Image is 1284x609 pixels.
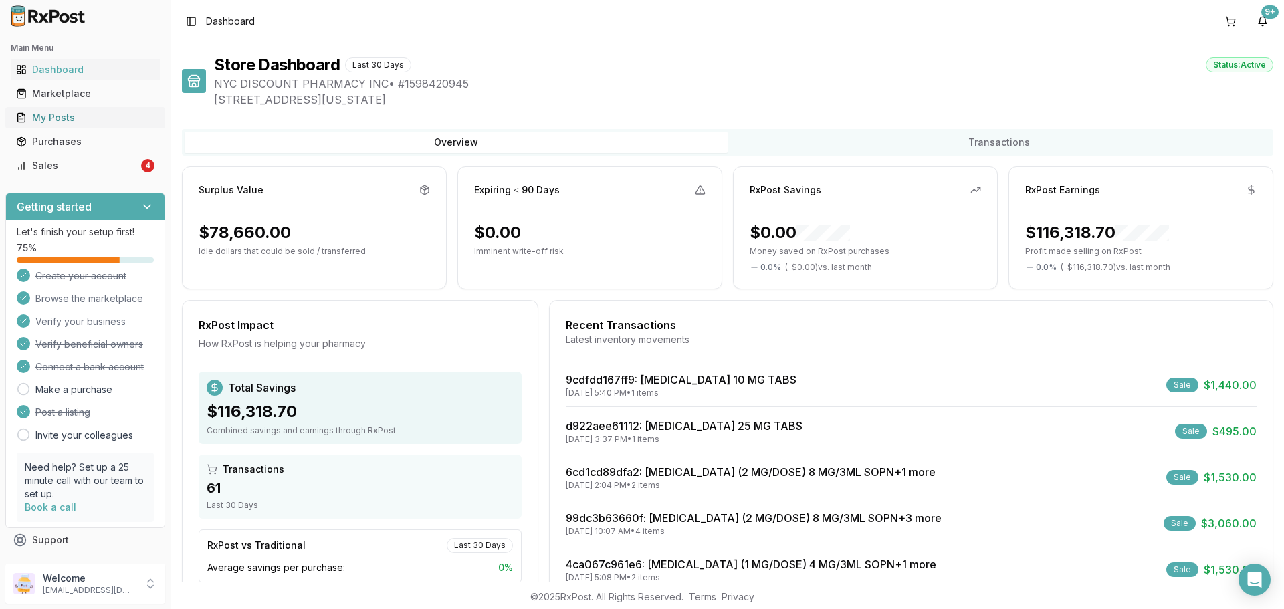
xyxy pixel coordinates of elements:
[17,199,92,215] h3: Getting started
[11,106,160,130] a: My Posts
[16,135,154,148] div: Purchases
[214,54,340,76] h1: Store Dashboard
[1261,5,1279,19] div: 9+
[5,131,165,152] button: Purchases
[11,82,160,106] a: Marketplace
[13,573,35,594] img: User avatar
[16,159,138,172] div: Sales
[35,406,90,419] span: Post a listing
[214,92,1273,108] span: [STREET_ADDRESS][US_STATE]
[474,246,706,257] p: Imminent write-off risk
[43,585,136,596] p: [EMAIL_ADDRESS][DOMAIN_NAME]
[1166,562,1198,577] div: Sale
[25,461,146,501] p: Need help? Set up a 25 minute call with our team to set up.
[141,159,154,172] div: 4
[5,155,165,176] button: Sales4
[566,558,936,571] a: 4ca067c961e6: [MEDICAL_DATA] (1 MG/DOSE) 4 MG/3ML SOPN+1 more
[32,558,78,571] span: Feedback
[199,337,522,350] div: How RxPost is helping your pharmacy
[11,43,160,53] h2: Main Menu
[1206,57,1273,72] div: Status: Active
[1025,222,1169,243] div: $116,318.70
[689,591,716,602] a: Terms
[5,59,165,80] button: Dashboard
[214,76,1273,92] span: NYC DISCOUNT PHARMACY INC • # 1598420945
[1212,423,1257,439] span: $495.00
[25,501,76,513] a: Book a call
[43,572,136,585] p: Welcome
[16,87,154,100] div: Marketplace
[750,246,981,257] p: Money saved on RxPost purchases
[11,57,160,82] a: Dashboard
[16,63,154,76] div: Dashboard
[207,401,514,422] div: $116,318.70
[1061,262,1170,273] span: ( - $116,318.70 ) vs. last month
[11,154,160,178] a: Sales4
[750,222,850,243] div: $0.00
[199,246,430,257] p: Idle dollars that could be sold / transferred
[5,83,165,104] button: Marketplace
[474,222,521,243] div: $0.00
[207,425,514,436] div: Combined savings and earnings through RxPost
[566,572,936,583] div: [DATE] 5:08 PM • 2 items
[199,183,263,197] div: Surplus Value
[199,222,291,243] div: $78,660.00
[566,333,1257,346] div: Latest inventory movements
[185,132,728,153] button: Overview
[1201,515,1257,531] span: $3,060.00
[35,360,144,374] span: Connect a bank account
[760,262,781,273] span: 0.0 %
[566,373,796,386] a: 9cdfdd167ff9: [MEDICAL_DATA] 10 MG TABS
[1239,564,1271,596] div: Open Intercom Messenger
[498,561,513,574] span: 0 %
[207,561,345,574] span: Average savings per purchase:
[1164,516,1196,531] div: Sale
[1175,424,1207,439] div: Sale
[35,292,143,306] span: Browse the marketplace
[17,225,154,239] p: Let's finish your setup first!
[35,429,133,442] a: Invite your colleagues
[447,538,513,553] div: Last 30 Days
[1166,378,1198,392] div: Sale
[566,317,1257,333] div: Recent Transactions
[5,528,165,552] button: Support
[728,132,1271,153] button: Transactions
[5,552,165,576] button: Feedback
[566,465,936,479] a: 6cd1cd89dfa2: [MEDICAL_DATA] (2 MG/DOSE) 8 MG/3ML SOPN+1 more
[206,15,255,28] nav: breadcrumb
[1025,183,1100,197] div: RxPost Earnings
[16,111,154,124] div: My Posts
[566,526,942,537] div: [DATE] 10:07 AM • 4 items
[207,500,514,511] div: Last 30 Days
[199,317,522,333] div: RxPost Impact
[750,183,821,197] div: RxPost Savings
[35,269,126,283] span: Create your account
[1204,562,1257,578] span: $1,530.00
[1025,246,1257,257] p: Profit made selling on RxPost
[11,130,160,154] a: Purchases
[566,480,936,491] div: [DATE] 2:04 PM • 2 items
[207,479,514,497] div: 61
[206,15,255,28] span: Dashboard
[566,388,796,398] div: [DATE] 5:40 PM • 1 items
[722,591,754,602] a: Privacy
[566,419,802,433] a: d922aee61112: [MEDICAL_DATA] 25 MG TABS
[17,241,37,255] span: 75 %
[1166,470,1198,485] div: Sale
[35,383,112,396] a: Make a purchase
[345,57,411,72] div: Last 30 Days
[35,338,143,351] span: Verify beneficial owners
[566,434,802,445] div: [DATE] 3:37 PM • 1 items
[1252,11,1273,32] button: 9+
[1036,262,1057,273] span: 0.0 %
[1204,469,1257,485] span: $1,530.00
[1204,377,1257,393] span: $1,440.00
[207,539,306,552] div: RxPost vs Traditional
[5,5,91,27] img: RxPost Logo
[474,183,560,197] div: Expiring ≤ 90 Days
[223,463,284,476] span: Transactions
[5,107,165,128] button: My Posts
[785,262,872,273] span: ( - $0.00 ) vs. last month
[566,511,942,525] a: 99dc3b63660f: [MEDICAL_DATA] (2 MG/DOSE) 8 MG/3ML SOPN+3 more
[35,315,126,328] span: Verify your business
